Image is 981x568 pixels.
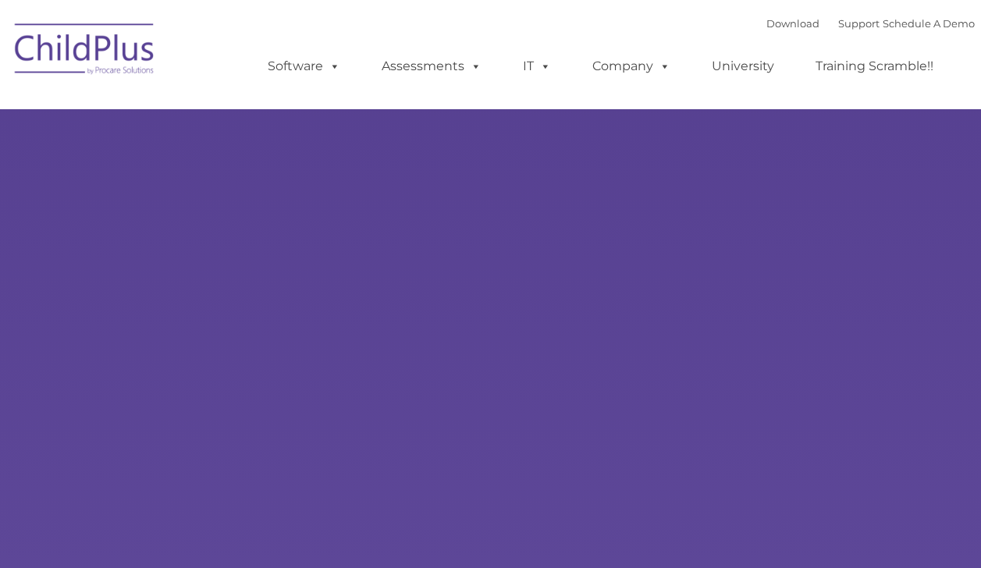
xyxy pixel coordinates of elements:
[366,51,497,82] a: Assessments
[252,51,356,82] a: Software
[883,17,975,30] a: Schedule A Demo
[800,51,949,82] a: Training Scramble!!
[838,17,880,30] a: Support
[766,17,819,30] a: Download
[507,51,567,82] a: IT
[766,17,975,30] font: |
[696,51,790,82] a: University
[7,12,163,91] img: ChildPlus by Procare Solutions
[577,51,686,82] a: Company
